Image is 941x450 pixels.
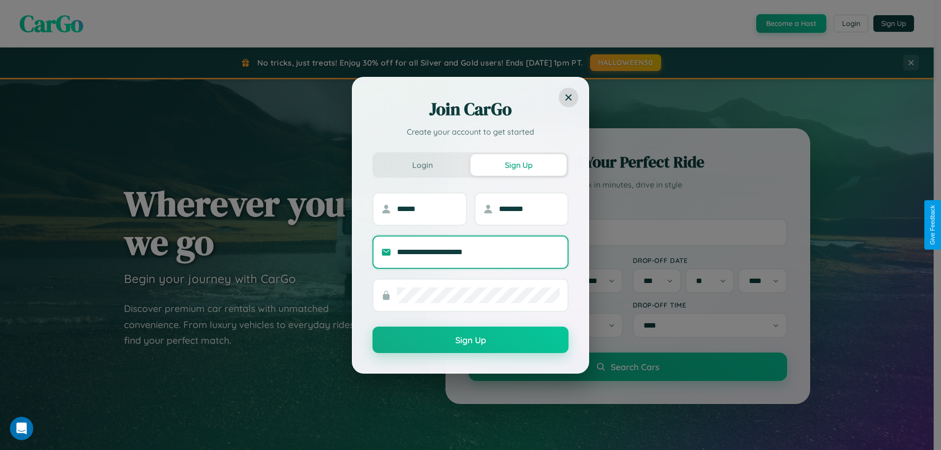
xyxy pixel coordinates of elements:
p: Create your account to get started [372,126,569,138]
h2: Join CarGo [372,97,569,121]
button: Sign Up [470,154,567,176]
iframe: Intercom live chat [10,417,33,440]
div: Give Feedback [929,205,936,245]
button: Login [374,154,470,176]
button: Sign Up [372,327,569,353]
